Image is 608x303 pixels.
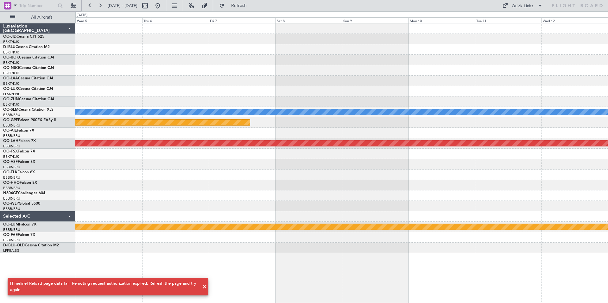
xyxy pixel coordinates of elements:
button: Quick Links [499,1,546,11]
a: EBBR/BRU [3,123,20,128]
a: OO-GPEFalcon 900EX EASy II [3,118,56,122]
span: D-IBLU-OLD [3,244,25,247]
a: EBBR/BRU [3,165,20,170]
input: Trip Number [19,1,56,10]
a: OO-FAEFalcon 7X [3,233,35,237]
span: N604GF [3,191,18,195]
div: Quick Links [512,3,533,9]
a: OO-AIEFalcon 7X [3,129,34,133]
a: OO-ZUNCessna Citation CJ4 [3,97,54,101]
a: EBBR/BRU [3,144,20,149]
div: Sun 9 [342,17,408,23]
a: EBKT/KJK [3,81,19,86]
a: OO-VSFFalcon 8X [3,160,35,164]
a: OO-FSXFalcon 7X [3,150,35,153]
span: OO-SLM [3,108,18,112]
a: OO-SLMCessna Citation XLS [3,108,54,112]
span: OO-AIE [3,129,17,133]
a: OO-JIDCessna CJ1 525 [3,35,44,39]
span: [DATE] - [DATE] [108,3,137,9]
span: OO-LUM [3,223,19,226]
button: All Aircraft [7,12,69,22]
span: OO-VSF [3,160,18,164]
span: OO-FSX [3,150,18,153]
a: OO-NSGCessna Citation CJ4 [3,66,54,70]
span: OO-ROK [3,56,19,59]
a: EBBR/BRU [3,207,20,211]
a: LFPB/LBG [3,248,20,253]
a: D-IBLU-OLDCessna Citation M2 [3,244,59,247]
span: OO-LXA [3,77,18,80]
a: OO-LAHFalcon 7X [3,139,36,143]
span: OO-WLP [3,202,19,206]
span: D-IBLU [3,45,16,49]
a: OO-LUXCessna Citation CJ4 [3,87,53,91]
a: D-IBLUCessna Citation M2 [3,45,50,49]
a: OO-HHOFalcon 8X [3,181,37,185]
span: OO-ELK [3,170,17,174]
span: OO-NSG [3,66,19,70]
a: EBKT/KJK [3,40,19,44]
span: All Aircraft [16,15,67,20]
span: OO-HHO [3,181,20,185]
a: OO-LXACessna Citation CJ4 [3,77,53,80]
div: [DATE] [77,13,87,18]
span: OO-JID [3,35,16,39]
button: Refresh [216,1,254,11]
span: OO-LAH [3,139,18,143]
a: EBKT/KJK [3,60,19,65]
div: Thu 6 [142,17,209,23]
a: LFSN/ENC [3,92,21,96]
div: Sat 8 [275,17,342,23]
a: EBKT/KJK [3,154,19,159]
span: OO-ZUN [3,97,19,101]
a: EBBR/BRU [3,238,20,243]
a: EBBR/BRU [3,113,20,117]
div: [Timeline] Reload page data fail: Remoting request authorization expired. Refresh the page and tr... [10,281,199,293]
a: EBKT/KJK [3,71,19,76]
div: Wed 12 [541,17,608,23]
span: OO-FAE [3,233,18,237]
a: EBKT/KJK [3,50,19,55]
div: Tue 11 [475,17,541,23]
a: EBKT/KJK [3,102,19,107]
a: OO-ELKFalcon 8X [3,170,35,174]
a: OO-LUMFalcon 7X [3,223,36,226]
span: Refresh [226,3,252,8]
a: EBBR/BRU [3,175,20,180]
a: EBBR/BRU [3,133,20,138]
div: Mon 10 [408,17,475,23]
div: Wed 5 [76,17,142,23]
a: OO-WLPGlobal 5500 [3,202,40,206]
a: EBBR/BRU [3,227,20,232]
a: N604GFChallenger 604 [3,191,45,195]
span: OO-LUX [3,87,18,91]
span: OO-GPE [3,118,18,122]
a: OO-ROKCessna Citation CJ4 [3,56,54,59]
a: EBBR/BRU [3,186,20,190]
a: EBBR/BRU [3,196,20,201]
div: Fri 7 [209,17,275,23]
